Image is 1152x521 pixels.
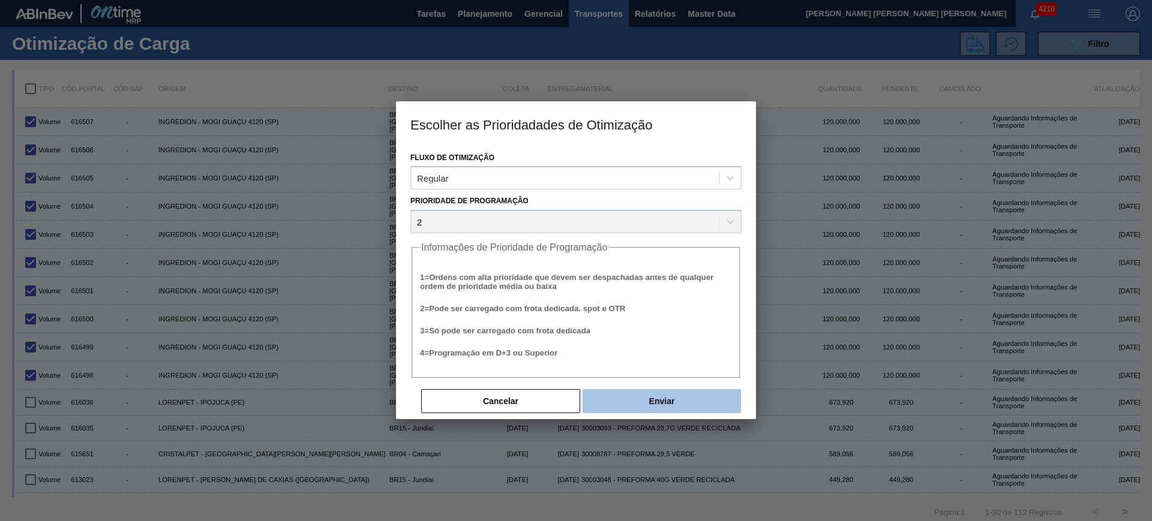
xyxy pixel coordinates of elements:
[420,273,732,291] h5: 1 = Ordens com alta prioridade que devem ser despachadas antes de qualquer ordem de prioridade mé...
[396,101,756,147] h3: Escolher as Prioridadades de Otimização
[417,173,449,183] div: Regular
[410,197,529,205] label: Prioridade de Programação
[410,153,494,162] label: Fluxo de Otimização
[420,304,732,313] h5: 2 = Pode ser carregado com frota dedicada. spot e OTR
[583,389,741,413] button: Enviar
[420,348,732,357] h5: 4 = Programação em D+3 ou Superior
[420,242,608,253] legend: Informações de Prioridade de Programação
[420,326,732,335] h5: 3 = Só pode ser carregado com frota dedicada
[421,389,580,413] button: Cancelar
